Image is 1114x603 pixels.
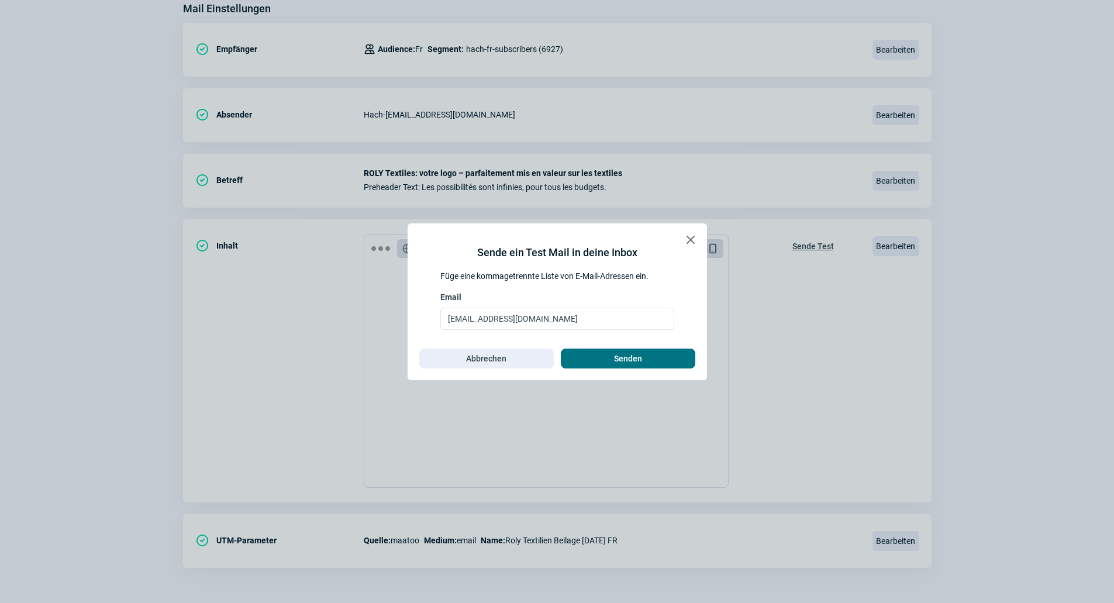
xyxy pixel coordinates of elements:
[440,270,674,282] div: Füge eine kommagetrennte Liste von E-Mail-Adressen ein.
[440,291,461,303] span: Email
[466,349,506,368] span: Abbrechen
[561,349,695,368] button: Senden
[614,349,642,368] span: Senden
[419,349,554,368] button: Abbrechen
[440,308,674,330] input: Email
[477,244,637,261] div: Sende ein Test Mail in deine Inbox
